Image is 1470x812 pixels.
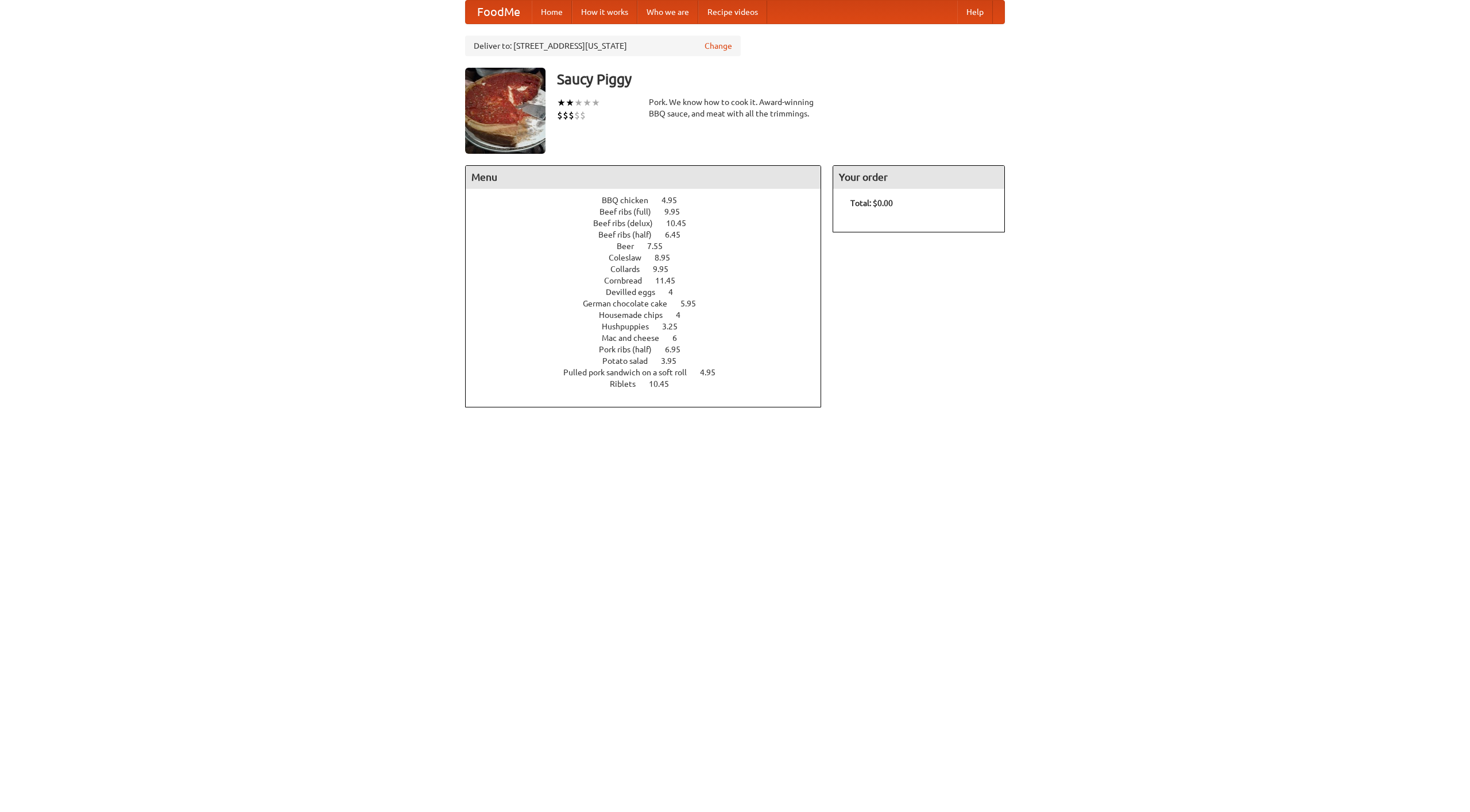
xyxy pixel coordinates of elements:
span: Beef ribs (delux) [593,219,664,228]
span: 4.95 [661,196,688,205]
a: Change [705,40,732,52]
span: 10.45 [649,379,680,388]
span: Pork ribs (half) [599,345,663,354]
a: Beef ribs (delux) 10.45 [593,219,707,228]
h4: Your order [833,166,1004,189]
img: angular.jpg [465,68,546,154]
span: Beef ribs (half) [598,230,663,239]
h3: Saucy Piggy [557,68,1005,91]
a: Hushpuppies 3.25 [602,322,699,331]
a: Home [532,1,572,24]
span: 5.95 [680,299,707,308]
span: Hushpuppies [602,322,660,331]
span: Mac and cheese [602,333,671,343]
span: 3.95 [661,356,688,366]
a: Riblets 10.45 [610,379,690,388]
a: Coleslaw 8.95 [609,253,691,262]
span: 4 [668,287,684,297]
span: 9.95 [664,207,691,216]
a: Pulled pork sandwich on a soft roll 4.95 [563,368,737,377]
span: Beef ribs (full) [599,207,663,216]
span: 9.95 [653,265,680,274]
span: Cornbread [604,276,653,285]
span: Collards [610,265,651,274]
span: Pulled pork sandwich on a soft roll [563,368,698,377]
a: Mac and cheese 6 [602,333,698,343]
span: German chocolate cake [583,299,679,308]
span: 4.95 [700,368,727,377]
li: $ [580,109,586,122]
a: Beer 7.55 [617,242,684,251]
b: Total: $0.00 [850,199,893,208]
span: Devilled eggs [606,287,667,297]
a: Devilled eggs 4 [606,287,694,297]
div: Deliver to: [STREET_ADDRESS][US_STATE] [465,36,741,56]
li: ★ [566,96,574,109]
a: German chocolate cake 5.95 [583,299,717,308]
span: Housemade chips [599,310,674,320]
span: 6.95 [665,345,692,354]
span: 6 [672,333,688,343]
a: Pork ribs (half) 6.95 [599,345,702,354]
a: Beef ribs (full) 9.95 [599,207,701,216]
li: $ [557,109,563,122]
a: FoodMe [466,1,532,24]
a: Cornbread 11.45 [604,276,697,285]
a: How it works [572,1,637,24]
span: 4 [676,310,692,320]
h4: Menu [466,166,821,189]
span: Coleslaw [609,253,653,262]
a: Collards 9.95 [610,265,690,274]
span: 3.25 [662,322,689,331]
span: 10.45 [666,219,698,228]
a: Housemade chips 4 [599,310,702,320]
li: $ [574,109,580,122]
a: Potato salad 3.95 [602,356,698,366]
span: Riblets [610,379,647,388]
li: $ [568,109,574,122]
li: ★ [574,96,583,109]
li: $ [563,109,568,122]
li: ★ [557,96,566,109]
span: BBQ chicken [602,196,660,205]
a: Recipe videos [698,1,767,24]
span: 7.55 [647,242,674,251]
li: ★ [591,96,600,109]
a: Help [957,1,993,24]
li: ★ [583,96,591,109]
span: Potato salad [602,356,659,366]
a: BBQ chicken 4.95 [602,196,698,205]
a: Beef ribs (half) 6.45 [598,230,702,239]
a: Who we are [637,1,698,24]
span: 8.95 [655,253,682,262]
span: Beer [617,242,645,251]
div: Pork. We know how to cook it. Award-winning BBQ sauce, and meat with all the trimmings. [649,96,821,119]
span: 11.45 [655,276,687,285]
span: 6.45 [665,230,692,239]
